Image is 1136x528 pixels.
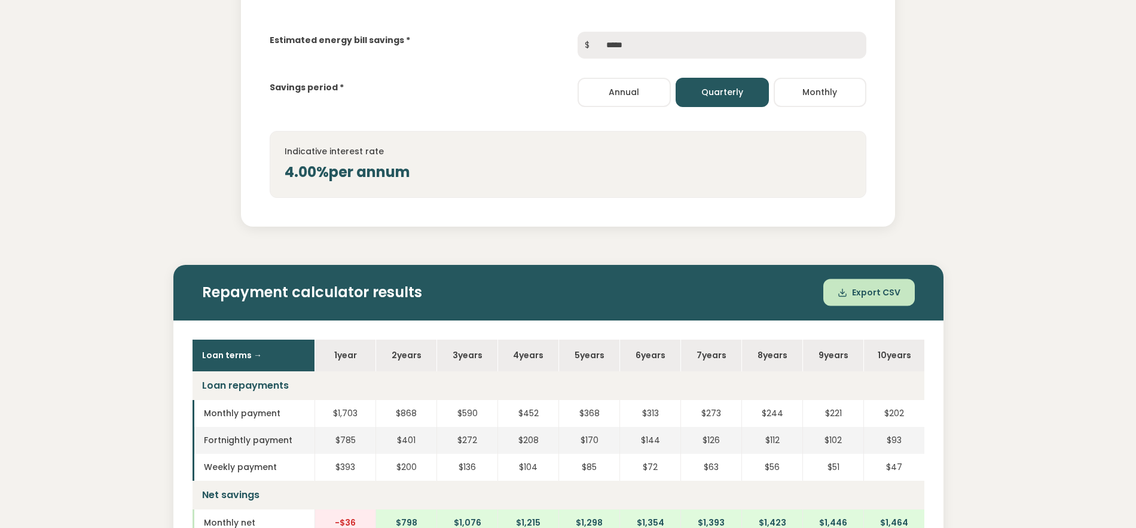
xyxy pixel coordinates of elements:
[802,340,863,371] th: 9 year s
[285,161,852,183] div: 4.00% per annum
[202,284,915,301] h2: Repayment calculator results
[497,427,558,454] td: $208
[619,340,680,371] th: 6 year s
[578,32,597,59] span: $
[270,81,344,94] label: Savings period *
[619,427,680,454] td: $144
[863,340,924,371] th: 10 year s
[680,454,741,481] td: $63
[802,454,863,481] td: $51
[375,340,436,371] th: 2 year s
[193,454,314,481] td: Weekly payment
[558,454,619,481] td: $85
[497,400,558,427] td: $452
[436,427,497,454] td: $272
[193,371,924,400] td: Loan repayments
[314,427,375,454] td: $785
[375,454,436,481] td: $200
[741,427,802,454] td: $112
[863,454,924,481] td: $47
[436,340,497,371] th: 3 year s
[558,427,619,454] td: $170
[436,454,497,481] td: $136
[497,454,558,481] td: $104
[270,34,410,47] label: Estimated energy bill savings *
[802,427,863,454] td: $102
[193,400,314,427] td: Monthly payment
[558,340,619,371] th: 5 year s
[193,481,924,509] td: Net savings
[314,400,375,427] td: $1,703
[558,400,619,427] td: $368
[802,400,863,427] td: $221
[863,427,924,454] td: $93
[375,400,436,427] td: $868
[676,78,769,107] button: Quarterly
[436,400,497,427] td: $590
[680,400,741,427] td: $273
[375,427,436,454] td: $401
[193,340,314,371] th: Loan terms →
[314,454,375,481] td: $393
[578,78,671,107] button: Annual
[741,454,802,481] td: $56
[680,427,741,454] td: $126
[741,340,802,371] th: 8 year s
[774,78,867,107] button: Monthly
[741,400,802,427] td: $244
[680,340,741,371] th: 7 year s
[314,340,375,371] th: 1 year
[285,146,852,157] h4: Indicative interest rate
[619,400,680,427] td: $313
[823,279,915,306] button: Export CSV
[193,427,314,454] td: Fortnightly payment
[619,454,680,481] td: $72
[497,340,558,371] th: 4 year s
[863,400,924,427] td: $202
